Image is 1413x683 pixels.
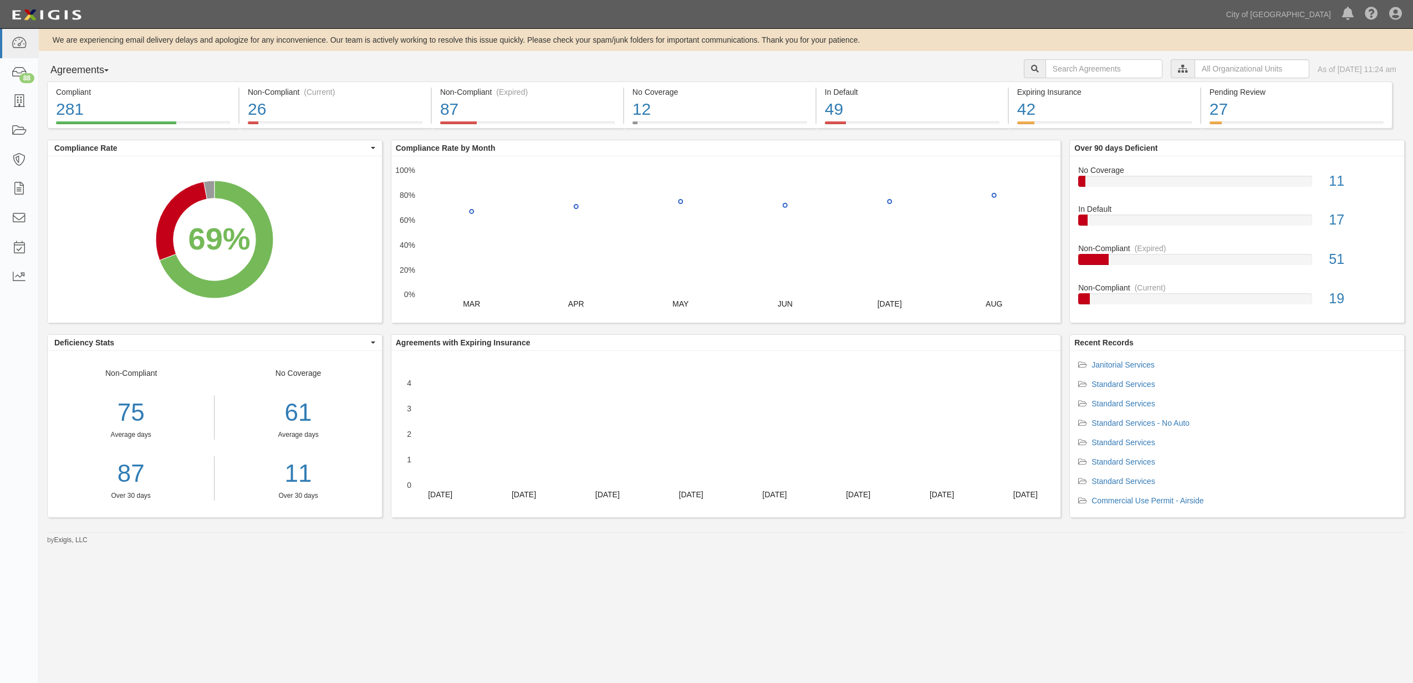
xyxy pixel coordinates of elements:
div: No Coverage [215,368,381,501]
div: As of [DATE] 11:24 am [1318,64,1396,75]
text: 2 [407,430,411,439]
a: In Default49 [817,121,1008,130]
div: 61 [223,395,373,430]
text: [DATE] [846,490,870,499]
text: 0 [407,481,411,490]
text: 1 [407,455,411,464]
text: MAY [672,299,689,308]
text: [DATE] [930,490,954,499]
div: 281 [56,98,230,121]
div: Over 30 days [223,491,373,501]
a: Non-Compliant(Expired)87 [432,121,623,130]
button: Compliance Rate [48,140,382,156]
text: [DATE] [762,490,787,499]
a: Standard Services [1091,380,1155,389]
div: In Default [1070,203,1404,215]
svg: A chart. [48,156,381,323]
a: Non-Compliant(Current)19 [1078,282,1396,313]
img: logo-5460c22ac91f19d4615b14bd174203de0afe785f0fc80cf4dbbc73dc1793850b.png [8,5,85,25]
div: Average days [223,430,373,440]
text: MAR [463,299,480,308]
div: We are experiencing email delivery delays and apologize for any inconvenience. Our team is active... [39,34,1413,45]
svg: A chart. [391,156,1060,323]
a: Standard Services [1091,477,1155,486]
a: Exigis, LLC [54,536,88,544]
div: 51 [1320,249,1404,269]
svg: A chart. [391,351,1060,517]
div: In Default [825,86,999,98]
text: JUN [777,299,792,308]
a: Standard Services - No Auto [1091,419,1190,427]
a: Compliant281 [47,121,238,130]
div: 42 [1017,98,1192,121]
text: AUG [986,299,1002,308]
a: Expiring Insurance42 [1009,121,1200,130]
input: All Organizational Units [1195,59,1309,78]
div: Average days [48,430,214,440]
div: Non-Compliant [1070,282,1404,293]
text: [DATE] [512,490,536,499]
a: 87 [48,456,214,491]
a: No Coverage12 [624,121,815,130]
div: Non-Compliant [48,368,215,501]
text: [DATE] [1013,490,1038,499]
div: 88 [19,73,34,83]
text: [DATE] [679,490,703,499]
span: Compliance Rate [54,142,368,154]
div: Pending Review [1210,86,1384,98]
div: 19 [1320,289,1404,309]
div: (Current) [304,86,335,98]
a: Pending Review27 [1201,121,1392,130]
a: In Default17 [1078,203,1396,243]
text: [DATE] [428,490,452,499]
a: Non-Compliant(Expired)51 [1078,243,1396,282]
text: [DATE] [877,299,901,308]
a: 11 [223,456,373,491]
div: 12 [632,98,807,121]
text: 4 [407,379,411,388]
div: Compliant [56,86,230,98]
a: City of [GEOGRAPHIC_DATA] [1221,3,1337,26]
button: Deficiency Stats [48,335,382,350]
button: Agreements [47,59,130,81]
text: 0% [404,290,415,299]
div: 26 [248,98,422,121]
b: Agreements with Expiring Insurance [396,338,530,347]
b: Over 90 days Deficient [1074,144,1157,152]
div: (Current) [1135,282,1166,293]
a: Non-Compliant(Current)26 [239,121,431,130]
div: 69% [188,217,250,261]
b: Compliance Rate by Month [396,144,496,152]
a: Standard Services [1091,399,1155,408]
a: Janitorial Services [1091,360,1155,369]
small: by [47,536,88,545]
text: 80% [400,191,415,200]
text: 20% [400,265,415,274]
div: No Coverage [1070,165,1404,176]
text: 60% [400,216,415,225]
a: No Coverage11 [1078,165,1396,204]
text: APR [568,299,584,308]
div: 11 [1320,171,1404,191]
div: 75 [48,395,214,430]
text: 40% [400,241,415,249]
text: 3 [407,404,411,413]
div: (Expired) [1135,243,1166,254]
text: 100% [395,166,415,175]
input: Search Agreements [1045,59,1162,78]
b: Recent Records [1074,338,1134,347]
div: Expiring Insurance [1017,86,1192,98]
div: 27 [1210,98,1384,121]
div: (Expired) [496,86,528,98]
a: Standard Services [1091,457,1155,466]
text: [DATE] [595,490,620,499]
span: Deficiency Stats [54,337,368,348]
i: Help Center - Complianz [1365,8,1378,21]
div: Non-Compliant (Expired) [440,86,615,98]
div: 17 [1320,210,1404,230]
